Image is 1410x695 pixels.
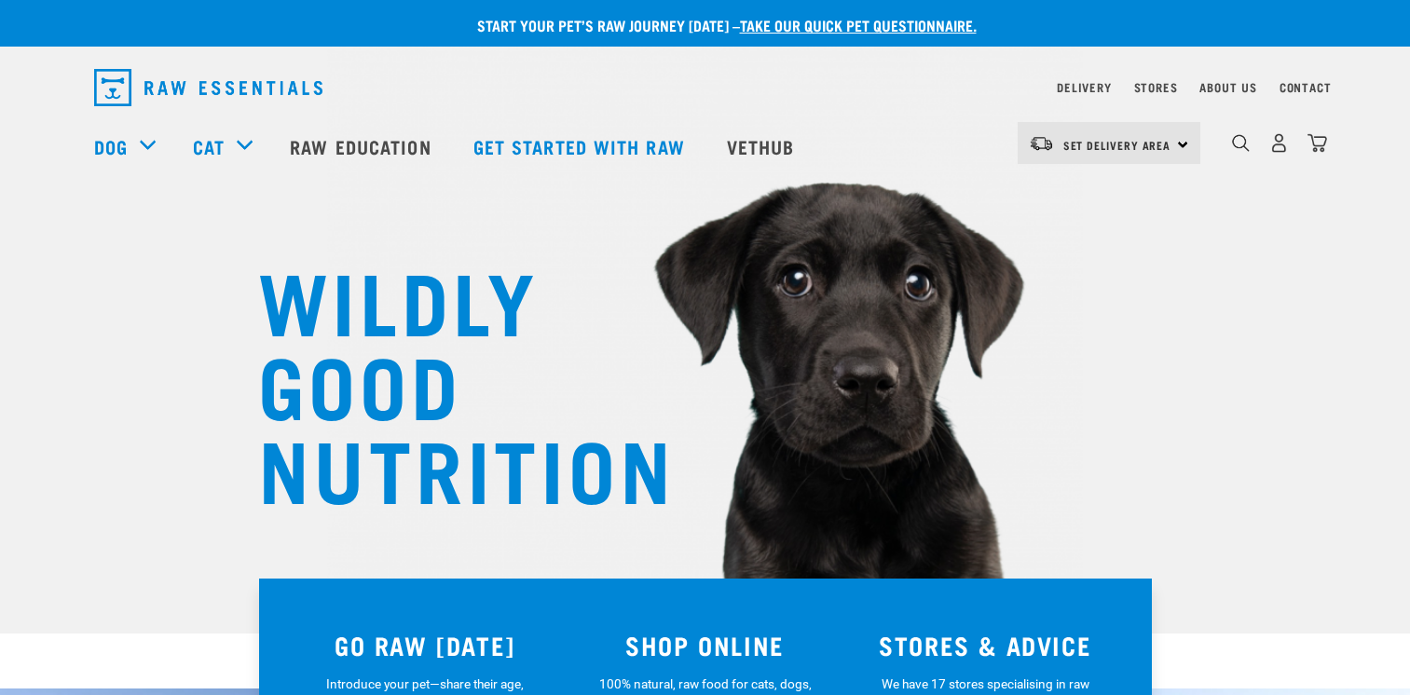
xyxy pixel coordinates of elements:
a: take our quick pet questionnaire. [740,20,977,29]
img: home-icon-1@2x.png [1232,134,1250,152]
a: Vethub [708,109,818,184]
img: home-icon@2x.png [1307,133,1327,153]
img: van-moving.png [1029,135,1054,152]
a: Dog [94,132,128,160]
a: Raw Education [271,109,454,184]
h3: SHOP ONLINE [576,631,834,660]
h1: WILDLY GOOD NUTRITION [258,256,631,508]
h3: GO RAW [DATE] [296,631,554,660]
span: Set Delivery Area [1063,142,1171,148]
img: user.png [1269,133,1289,153]
a: Cat [193,132,225,160]
a: Contact [1280,84,1332,90]
h3: STORES & ADVICE [856,631,1115,660]
img: Raw Essentials Logo [94,69,322,106]
a: About Us [1199,84,1256,90]
a: Stores [1134,84,1178,90]
nav: dropdown navigation [79,61,1332,114]
a: Get started with Raw [455,109,708,184]
a: Delivery [1057,84,1111,90]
